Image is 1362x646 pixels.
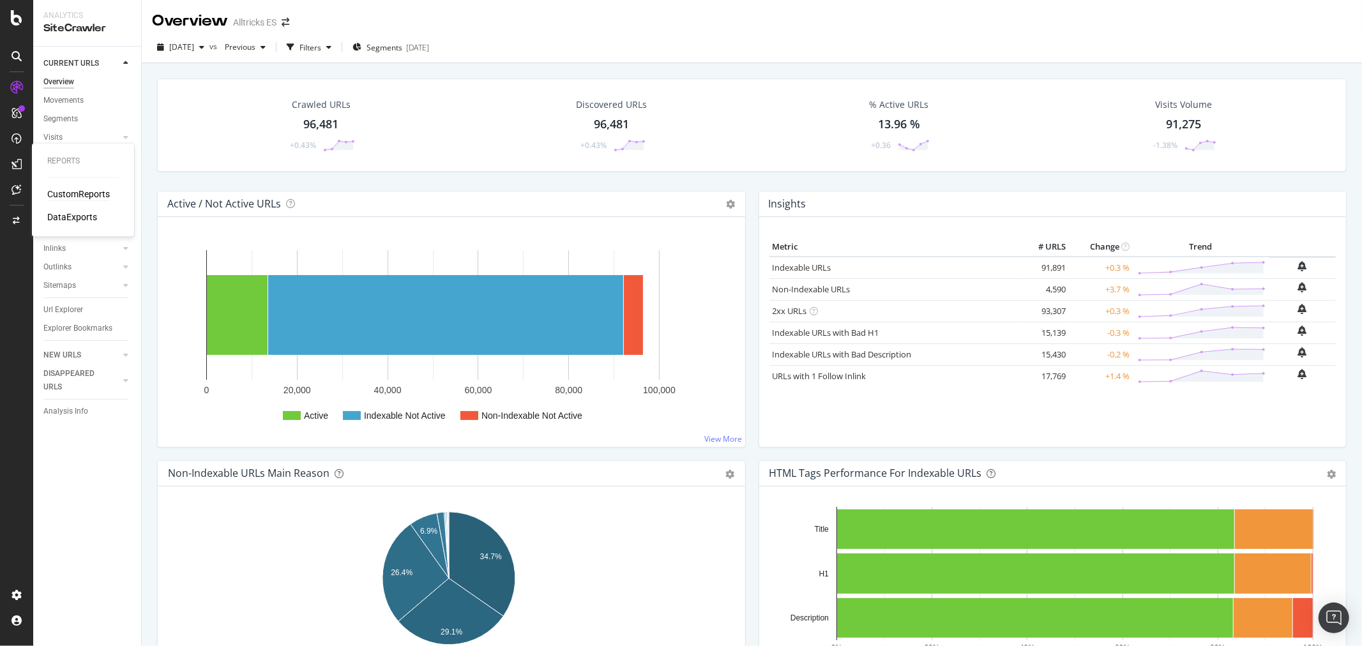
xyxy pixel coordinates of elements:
a: URLs with 1 Follow Inlink [773,370,866,382]
h4: Insights [769,195,806,213]
button: [DATE] [152,37,209,57]
div: Alltricks ES [233,16,276,29]
div: bell-plus [1298,326,1307,336]
td: +1.4 % [1069,365,1133,387]
div: 96,481 [594,116,630,133]
td: -0.2 % [1069,343,1133,365]
div: SiteCrawler [43,21,131,36]
text: 40,000 [374,385,402,395]
div: DataExports [47,211,97,224]
div: Non-Indexable URLs Main Reason [168,467,329,479]
div: Filters [299,42,321,53]
div: +0.43% [581,140,607,151]
div: bell-plus [1298,347,1307,357]
a: Overview [43,75,132,89]
button: Segments[DATE] [347,37,434,57]
td: +0.3 % [1069,300,1133,322]
a: NEW URLS [43,349,119,362]
text: 100,000 [643,385,676,395]
text: Description [790,613,828,622]
a: Indexable URLs [773,262,831,273]
text: Active [304,410,328,421]
div: bell-plus [1298,261,1307,271]
span: vs [209,41,220,52]
td: 93,307 [1018,300,1069,322]
div: Analytics [43,10,131,21]
div: bell-plus [1298,369,1307,379]
div: DISAPPEARED URLS [43,367,108,394]
span: 2025 Oct. 5th [169,41,194,52]
div: Segments [43,112,78,126]
div: Sitemaps [43,279,76,292]
div: Outlinks [43,260,72,274]
a: Outlinks [43,260,119,274]
td: 4,590 [1018,278,1069,300]
div: Reports [47,156,119,167]
div: +0.43% [291,140,317,151]
th: # URLS [1018,237,1069,257]
h4: Active / Not Active URLs [167,195,281,213]
td: +3.7 % [1069,278,1133,300]
a: Indexable URLs with Bad Description [773,349,912,360]
a: Segments [43,112,132,126]
th: Change [1069,237,1133,257]
a: Indexable URLs with Bad H1 [773,327,879,338]
span: Previous [220,41,255,52]
svg: A chart. [168,237,734,437]
td: 15,139 [1018,322,1069,343]
text: H1 [819,569,829,578]
div: +0.36 [872,140,891,151]
a: CustomReports [47,188,110,201]
div: bell-plus [1298,282,1307,292]
div: Visits [43,131,63,144]
div: gear [1327,470,1336,479]
a: Url Explorer [43,303,132,317]
th: Metric [769,237,1018,257]
td: -0.3 % [1069,322,1133,343]
a: Visits [43,131,119,144]
text: Indexable Not Active [364,410,446,421]
div: Inlinks [43,242,66,255]
div: [DATE] [406,42,429,53]
div: Movements [43,94,84,107]
text: Non-Indexable Not Active [481,410,582,421]
th: Trend [1133,237,1269,257]
button: Filters [282,37,337,57]
td: 91,891 [1018,257,1069,279]
text: 6.9% [420,527,438,536]
div: 96,481 [304,116,339,133]
text: 60,000 [464,385,492,395]
text: 20,000 [284,385,311,395]
text: Title [814,525,829,534]
text: 34.7% [480,552,502,561]
a: Explorer Bookmarks [43,322,132,335]
div: bell-plus [1298,304,1307,314]
i: Options [727,200,736,209]
div: Overview [43,75,74,89]
a: 2xx URLs [773,305,807,317]
span: Segments [367,42,402,53]
div: gear [726,470,735,479]
div: CURRENT URLS [43,57,99,70]
div: Open Intercom Messenger [1319,603,1349,633]
text: 80,000 [555,385,582,395]
div: Crawled URLs [292,98,351,111]
a: DISAPPEARED URLS [43,367,119,394]
a: Non-Indexable URLs [773,283,851,295]
a: Movements [43,94,132,107]
a: Analysis Info [43,405,132,418]
div: Analysis Info [43,405,88,418]
div: Url Explorer [43,303,83,317]
a: View More [705,433,743,444]
div: 13.96 % [878,116,920,133]
td: 15,430 [1018,343,1069,365]
div: -1.38% [1154,140,1178,151]
td: 17,769 [1018,365,1069,387]
div: % Active URLs [870,98,929,111]
div: Overview [152,10,228,32]
div: Explorer Bookmarks [43,322,112,335]
div: Visits Volume [1155,98,1212,111]
td: +0.3 % [1069,257,1133,279]
div: HTML Tags Performance for Indexable URLs [769,467,982,479]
